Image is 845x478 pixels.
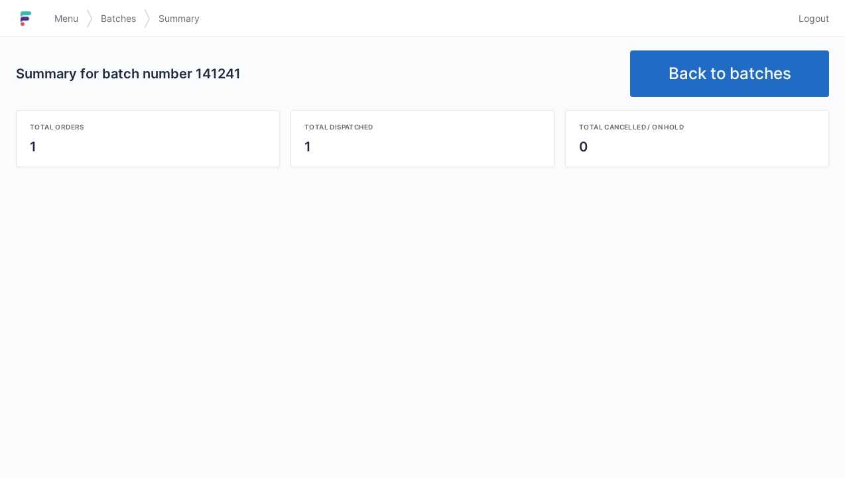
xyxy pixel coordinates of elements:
span: Summary [159,12,200,25]
span: Logout [799,12,829,25]
div: 1 [304,137,541,156]
div: Total dispatched [304,121,541,132]
span: Batches [101,12,136,25]
a: Back to batches [630,50,829,97]
div: Total orders [30,121,266,132]
a: Menu [46,7,86,31]
a: Summary [151,7,208,31]
div: Total cancelled / on hold [579,121,815,132]
div: 1 [30,137,266,156]
a: Logout [791,7,829,31]
img: logo-small.jpg [16,8,36,29]
span: Menu [54,12,78,25]
img: svg> [86,3,93,35]
img: svg> [144,3,151,35]
div: 0 [579,137,815,156]
h2: Summary for batch number 141241 [16,64,619,83]
a: Batches [93,7,144,31]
